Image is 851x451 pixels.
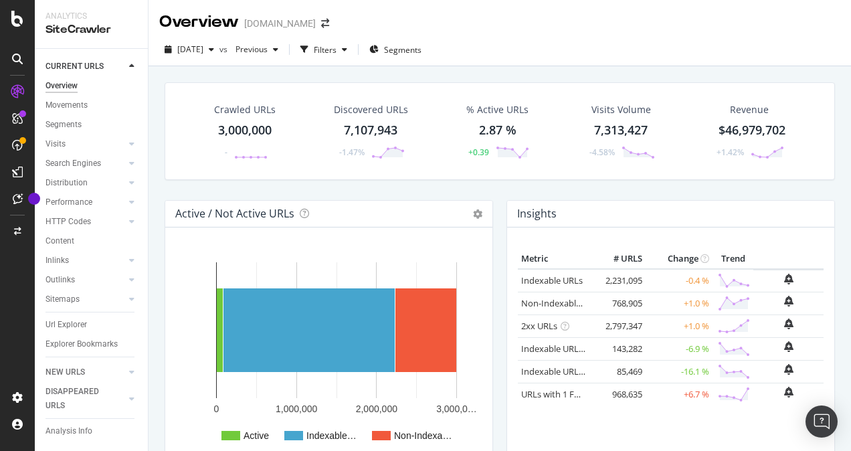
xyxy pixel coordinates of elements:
div: Sitemaps [45,292,80,306]
text: 1,000,000 [276,403,317,414]
div: [DOMAIN_NAME] [244,17,316,30]
div: Url Explorer [45,318,87,332]
a: Inlinks [45,254,125,268]
div: HTTP Codes [45,215,91,229]
a: 2xx URLs [521,320,557,332]
div: Open Intercom Messenger [806,405,838,438]
div: - [225,147,227,158]
a: Visits [45,137,125,151]
a: Indexable URLs [521,274,583,286]
div: bell-plus [784,296,793,306]
td: +1.0 % [646,314,713,337]
a: DISAPPEARED URLS [45,385,125,413]
span: Revenue [730,103,769,116]
div: -1.47% [339,147,365,158]
a: Distribution [45,176,125,190]
div: Visits [45,137,66,151]
a: Non-Indexable URLs [521,297,603,309]
a: Sitemaps [45,292,125,306]
div: CURRENT URLS [45,60,104,74]
i: Options [473,209,482,219]
span: $46,979,702 [719,122,785,138]
div: Movements [45,98,88,112]
div: 3,000,000 [218,122,272,139]
div: bell-plus [784,364,793,375]
td: 768,905 [592,292,646,314]
div: % Active URLs [466,103,529,116]
h4: Active / Not Active URLs [175,205,294,223]
div: Overview [45,79,78,93]
td: +6.7 % [646,383,713,405]
a: Indexable URLs with Bad H1 [521,343,633,355]
a: URLs with 1 Follow Inlink [521,388,620,400]
div: Distribution [45,176,88,190]
text: 0 [214,403,219,414]
div: Outlinks [45,273,75,287]
button: Previous [230,39,284,60]
a: Movements [45,98,138,112]
div: Crawled URLs [214,103,276,116]
h4: Insights [517,205,557,223]
div: 7,313,427 [594,122,648,139]
th: Trend [713,249,753,269]
div: Search Engines [45,157,101,171]
button: [DATE] [159,39,219,60]
div: DISAPPEARED URLS [45,385,113,413]
td: -16.1 % [646,360,713,383]
a: CURRENT URLS [45,60,125,74]
td: 968,635 [592,383,646,405]
div: +1.42% [717,147,744,158]
div: Inlinks [45,254,69,268]
a: Analysis Info [45,424,138,438]
text: Active [244,430,269,441]
div: Explorer Bookmarks [45,337,118,351]
div: Filters [314,44,337,56]
a: Indexable URLs with Bad Description [521,365,667,377]
td: 2,231,095 [592,269,646,292]
th: # URLS [592,249,646,269]
span: Segments [384,44,421,56]
span: 2025 Sep. 6th [177,43,203,55]
a: Content [45,234,138,248]
a: NEW URLS [45,365,125,379]
div: arrow-right-arrow-left [321,19,329,28]
text: Indexable… [306,430,357,441]
div: -4.58% [589,147,615,158]
button: Segments [364,39,427,60]
div: Analysis Info [45,424,92,438]
a: Url Explorer [45,318,138,332]
a: Outlinks [45,273,125,287]
div: +0.39 [468,147,489,158]
td: 2,797,347 [592,314,646,337]
a: Overview [45,79,138,93]
a: Segments [45,118,138,132]
button: Filters [295,39,353,60]
div: Discovered URLs [334,103,408,116]
th: Change [646,249,713,269]
div: Overview [159,11,239,33]
div: 7,107,943 [344,122,397,139]
td: +1.0 % [646,292,713,314]
div: Content [45,234,74,248]
td: 85,469 [592,360,646,383]
text: 3,000,0… [436,403,477,414]
span: vs [219,43,230,55]
a: Explorer Bookmarks [45,337,138,351]
span: Previous [230,43,268,55]
text: Non-Indexa… [394,430,452,441]
div: Tooltip anchor [28,193,40,205]
div: bell-plus [784,387,793,397]
td: 143,282 [592,337,646,360]
a: Search Engines [45,157,125,171]
div: NEW URLS [45,365,85,379]
a: HTTP Codes [45,215,125,229]
div: Segments [45,118,82,132]
div: bell-plus [784,274,793,284]
th: Metric [518,249,592,269]
text: 2,000,000 [356,403,397,414]
div: Analytics [45,11,137,22]
div: 2.87 % [479,122,516,139]
td: -0.4 % [646,269,713,292]
td: -6.9 % [646,337,713,360]
div: bell-plus [784,319,793,329]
